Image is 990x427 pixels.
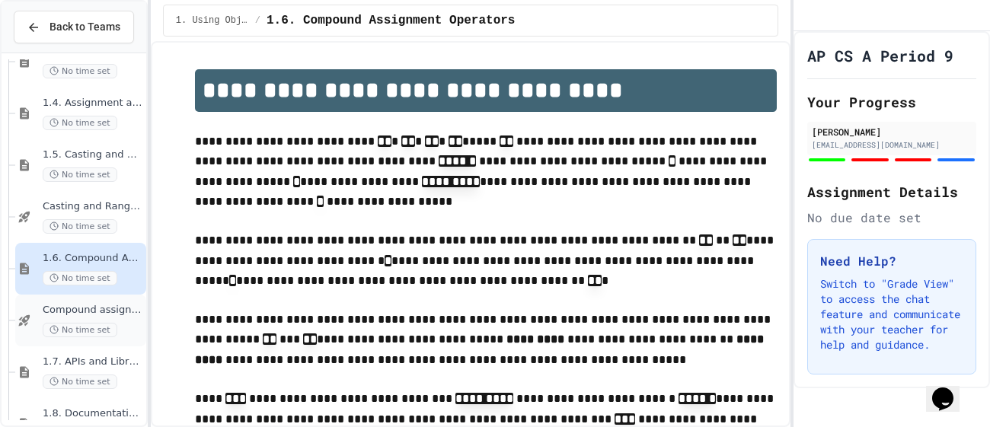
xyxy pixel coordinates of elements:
[812,125,972,139] div: [PERSON_NAME]
[43,355,143,368] span: 1.7. APIs and Libraries
[255,14,260,27] span: /
[807,91,976,113] h2: Your Progress
[43,407,143,420] span: 1.8. Documentation with Comments and Preconditions
[812,139,972,151] div: [EMAIL_ADDRESS][DOMAIN_NAME]
[43,252,143,265] span: 1.6. Compound Assignment Operators
[820,252,963,270] h3: Need Help?
[43,323,117,337] span: No time set
[43,116,117,130] span: No time set
[176,14,249,27] span: 1. Using Objects and Methods
[820,276,963,352] p: Switch to "Grade View" to access the chat feature and communicate with your teacher for help and ...
[14,11,134,43] button: Back to Teams
[43,374,117,389] span: No time set
[43,167,117,182] span: No time set
[43,304,143,317] span: Compound assignment operators - Quiz
[43,97,143,110] span: 1.4. Assignment and Input
[807,45,953,66] h1: AP CS A Period 9
[43,64,117,78] span: No time set
[807,209,976,227] div: No due date set
[49,19,120,35] span: Back to Teams
[926,366,975,412] iframe: chat widget
[43,148,143,161] span: 1.5. Casting and Ranges of Values
[267,11,515,30] span: 1.6. Compound Assignment Operators
[807,181,976,202] h2: Assignment Details
[43,271,117,285] span: No time set
[43,200,143,213] span: Casting and Ranges of variables - Quiz
[43,219,117,234] span: No time set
